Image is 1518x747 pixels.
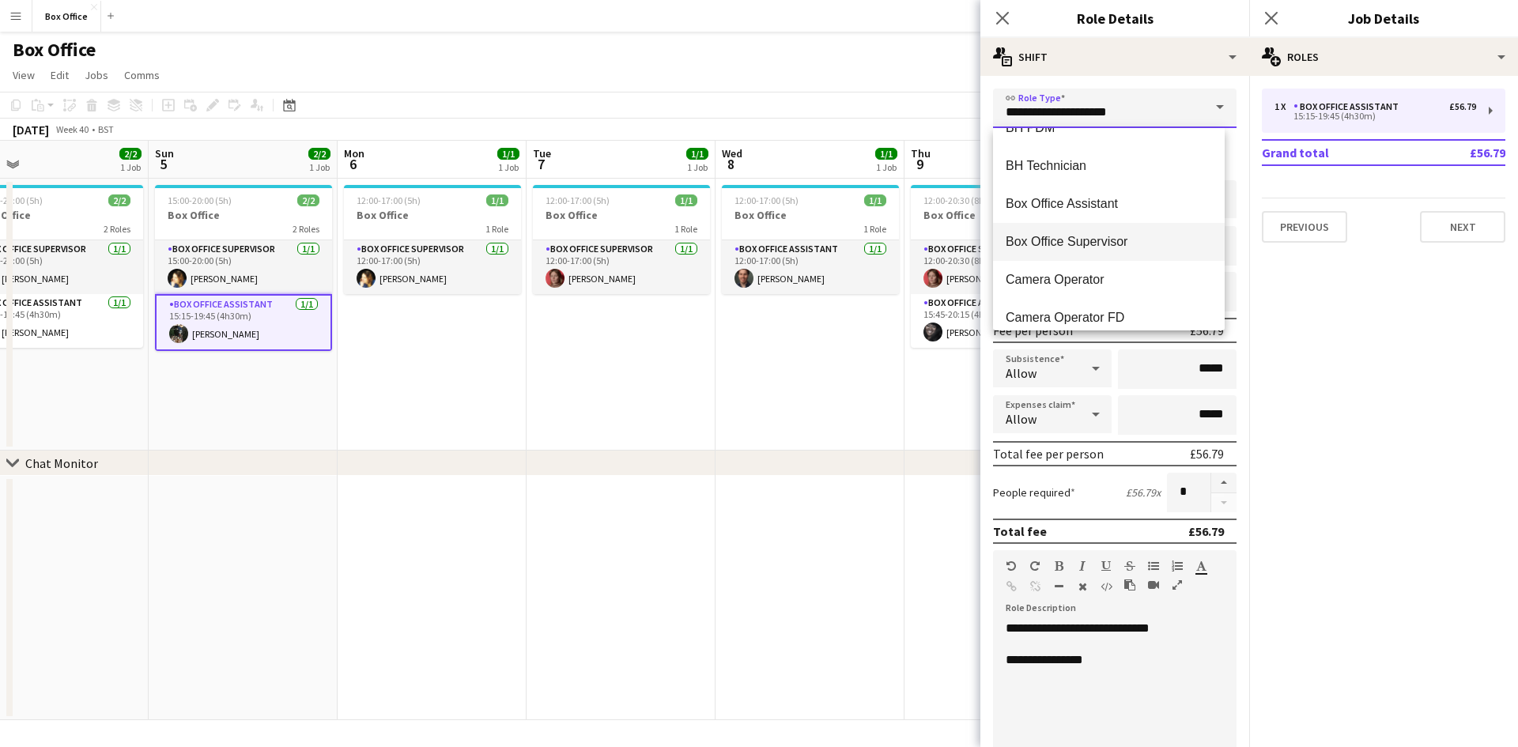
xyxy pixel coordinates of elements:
[531,155,551,173] span: 7
[993,523,1047,539] div: Total fee
[1101,580,1112,593] button: HTML Code
[1006,365,1037,381] span: Allow
[875,148,897,160] span: 1/1
[722,240,899,294] app-card-role: Box Office Assistant1/112:00-17:00 (5h)[PERSON_NAME]
[1420,140,1505,165] td: £56.79
[911,294,1088,348] app-card-role: Box Office Assistant1/115:45-20:15 (4h30m)[PERSON_NAME]
[1293,101,1405,112] div: Box Office Assistant
[911,185,1088,348] app-job-card: 12:00-20:30 (8h30m)2/2Box Office2 RolesBox Office Supervisor1/112:00-20:30 (8h30m)[PERSON_NAME]Bo...
[98,123,114,135] div: BST
[911,208,1088,222] h3: Box Office
[1148,579,1159,591] button: Insert video
[722,146,742,160] span: Wed
[1420,211,1505,243] button: Next
[993,485,1075,500] label: People required
[118,65,166,85] a: Comms
[124,68,160,82] span: Comms
[1029,560,1040,572] button: Redo
[78,65,115,85] a: Jobs
[486,194,508,206] span: 1/1
[344,146,364,160] span: Mon
[546,194,610,206] span: 12:00-17:00 (5h)
[344,185,521,294] app-job-card: 12:00-17:00 (5h)1/1Box Office1 RoleBox Office Supervisor1/112:00-17:00 (5h)[PERSON_NAME]
[1006,234,1212,249] span: Box Office Supervisor
[533,185,710,294] app-job-card: 12:00-17:00 (5h)1/1Box Office1 RoleBox Office Supervisor1/112:00-17:00 (5h)[PERSON_NAME]
[876,161,897,173] div: 1 Job
[1126,485,1161,500] div: £56.79 x
[25,455,98,471] div: Chat Monitor
[1006,560,1017,572] button: Undo
[1006,120,1212,135] span: BH PDM
[13,38,96,62] h1: Box Office
[344,240,521,294] app-card-role: Box Office Supervisor1/112:00-17:00 (5h)[PERSON_NAME]
[911,240,1088,294] app-card-role: Box Office Supervisor1/112:00-20:30 (8h30m)[PERSON_NAME]
[864,194,886,206] span: 1/1
[687,161,708,173] div: 1 Job
[13,68,35,82] span: View
[1077,560,1088,572] button: Italic
[1274,101,1293,112] div: 1 x
[1274,112,1476,120] div: 15:15-19:45 (4h30m)
[155,185,332,351] app-job-card: 15:00-20:00 (5h)2/2Box Office2 RolesBox Office Supervisor1/115:00-20:00 (5h)[PERSON_NAME]Box Offi...
[1053,580,1064,593] button: Horizontal Line
[1101,560,1112,572] button: Underline
[293,223,319,235] span: 2 Roles
[357,194,421,206] span: 12:00-17:00 (5h)
[1077,580,1088,593] button: Clear Formatting
[1190,323,1224,338] div: £56.79
[1006,158,1212,173] span: BH Technician
[344,208,521,222] h3: Box Office
[104,223,130,235] span: 2 Roles
[734,194,799,206] span: 12:00-17:00 (5h)
[911,146,931,160] span: Thu
[1188,523,1224,539] div: £56.79
[32,1,101,32] button: Box Office
[722,208,899,222] h3: Box Office
[908,155,931,173] span: 9
[1006,411,1037,427] span: Allow
[1172,560,1183,572] button: Ordered List
[993,446,1104,462] div: Total fee per person
[1449,101,1476,112] div: £56.79
[155,294,332,351] app-card-role: Box Office Assistant1/115:15-19:45 (4h30m)[PERSON_NAME]
[309,161,330,173] div: 1 Job
[1148,560,1159,572] button: Unordered List
[993,323,1073,338] div: Fee per person
[1053,560,1064,572] button: Bold
[44,65,75,85] a: Edit
[1124,579,1135,591] button: Paste as plain text
[85,68,108,82] span: Jobs
[120,161,141,173] div: 1 Job
[168,194,232,206] span: 15:00-20:00 (5h)
[155,240,332,294] app-card-role: Box Office Supervisor1/115:00-20:00 (5h)[PERSON_NAME]
[1006,196,1212,211] span: Box Office Assistant
[51,68,69,82] span: Edit
[308,148,330,160] span: 2/2
[155,146,174,160] span: Sun
[297,194,319,206] span: 2/2
[153,155,174,173] span: 5
[674,223,697,235] span: 1 Role
[863,223,886,235] span: 1 Role
[119,148,142,160] span: 2/2
[686,148,708,160] span: 1/1
[1124,560,1135,572] button: Strikethrough
[1262,140,1420,165] td: Grand total
[6,65,41,85] a: View
[1249,8,1518,28] h3: Job Details
[497,148,519,160] span: 1/1
[533,146,551,160] span: Tue
[533,208,710,222] h3: Box Office
[108,194,130,206] span: 2/2
[13,122,49,138] div: [DATE]
[1262,211,1347,243] button: Previous
[722,185,899,294] app-job-card: 12:00-17:00 (5h)1/1Box Office1 RoleBox Office Assistant1/112:00-17:00 (5h)[PERSON_NAME]
[980,8,1249,28] h3: Role Details
[1006,310,1212,325] span: Camera Operator FD
[498,161,519,173] div: 1 Job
